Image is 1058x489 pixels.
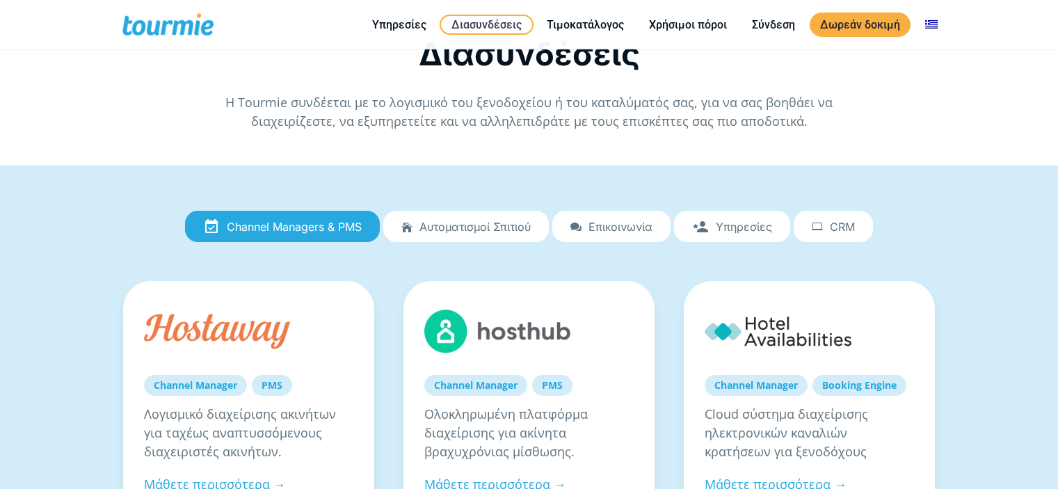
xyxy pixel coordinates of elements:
a: Τιμοκατάλογος [536,16,634,33]
span: Διασυνδέσεις [419,34,640,73]
a: Υπηρεσίες [674,211,790,243]
a: Channel Manager [144,375,247,396]
span: Channel Managers & PMS [227,221,362,233]
span: Η Tourmie συνδέεται με το λογισμικό του ξενοδοχείου ή του καταλύματός σας, για να σας βοηθάει να ... [225,94,833,129]
a: Χρήσιμοι πόροι [639,16,737,33]
a: Channel Manager [424,375,527,396]
a: Channel Manager [705,375,808,396]
a: Δωρεάν δοκιμή [810,13,911,37]
p: Λογισμικό διαχείρισης ακινήτων για ταχέως αναπτυσσόμενους διαχειριστές ακινήτων. [144,405,353,461]
span: Αυτοματισμοί Σπιτιού [419,221,531,233]
a: Διασυνδέσεις [440,15,534,35]
span: Επικοινωνία [588,221,652,233]
a: Επικοινωνία [552,211,671,243]
a: Σύνδεση [742,16,805,33]
span: Υπηρεσίες [716,221,772,233]
a: Υπηρεσίες [362,16,437,33]
a: CRM [794,211,873,243]
a: Booking Engine [812,375,906,396]
a: Αυτοματισμοί Σπιτιού [383,211,549,243]
p: Ολοκληρωμένη πλατφόρμα διαχείρισης για ακίνητα βραχυχρόνιας μίσθωσης. [424,405,634,461]
span: CRM [830,221,855,233]
a: PMS [252,375,292,396]
p: Cloud σύστημα διαχείρισης ηλεκτρονικών καναλιών κρατήσεων για ξενοδόχους [705,405,914,461]
a: Channel Managers & PMS [185,211,380,243]
a: PMS [532,375,572,396]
